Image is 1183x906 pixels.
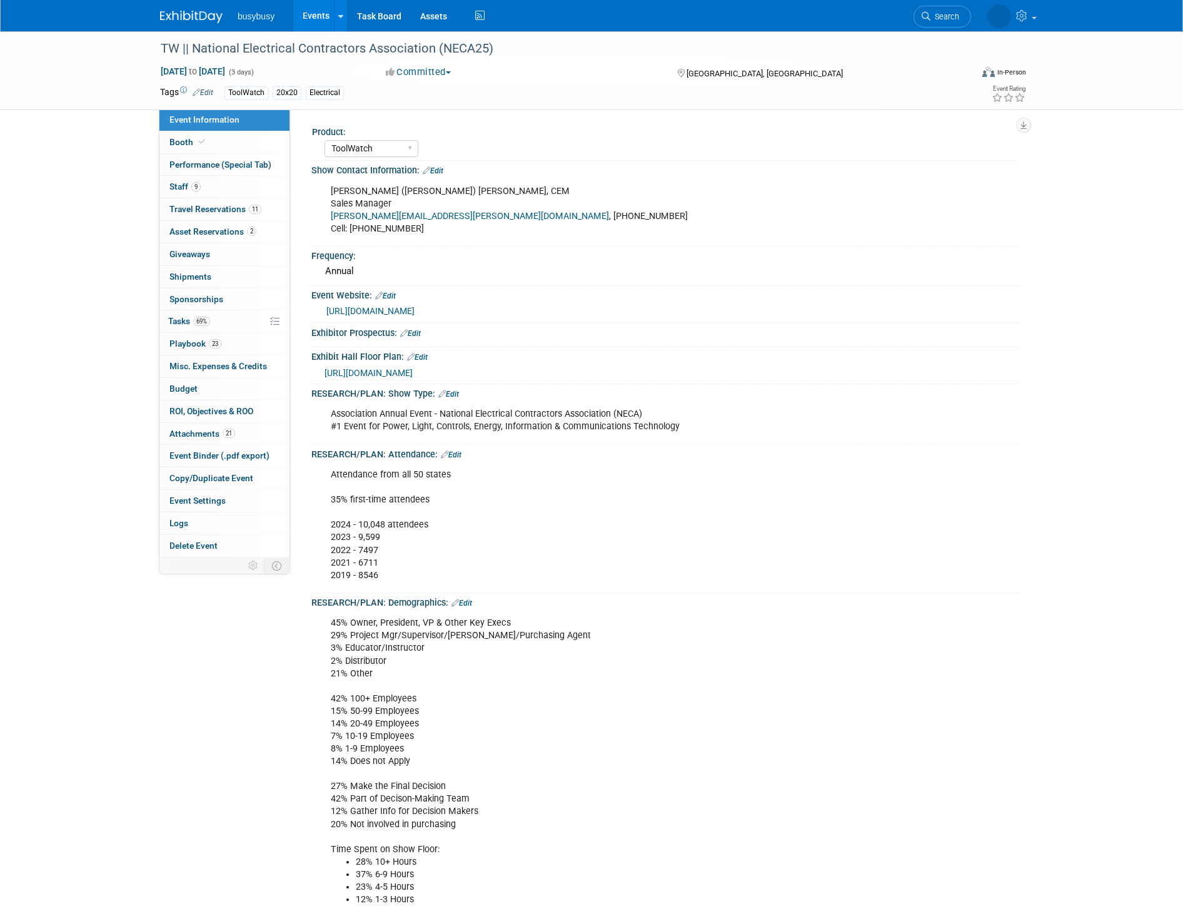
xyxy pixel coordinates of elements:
[169,160,271,170] span: Performance (Special Tab)
[273,86,301,99] div: 20x20
[311,384,1023,400] div: RESEARCH/PLAN: Show Type:
[160,66,226,77] span: [DATE] [DATE]
[159,154,289,176] a: Performance (Special Tab)
[159,333,289,355] a: Playbook23
[311,323,1023,340] div: Exhibitor Prospectus:
[914,6,971,28] a: Search
[169,361,267,371] span: Misc. Expenses & Credits
[159,109,289,131] a: Event Information
[169,294,223,304] span: Sponsorships
[159,490,289,512] a: Event Settings
[381,66,456,79] button: Committed
[193,88,213,97] a: Edit
[209,339,221,349] span: 23
[311,286,1023,302] div: Event Website:
[306,86,344,99] div: Electrical
[311,247,1023,262] div: Frequency:
[169,518,188,528] span: Logs
[311,161,1023,177] div: Show Contact Information:
[238,11,274,21] span: busybusy
[264,557,290,574] td: Toggle Event Tabs
[224,86,268,99] div: ToolWatch
[322,462,885,588] div: Attendance from all 50 states 35% first-time attendees 2024 - 10,048 attendees 2023 - 9,599 2022 ...
[897,65,1026,84] div: Event Format
[169,450,269,461] span: Event Binder (.pdf export)
[191,182,201,191] span: 9
[159,355,289,377] a: Misc. Expenses & Credits
[322,179,885,242] div: [PERSON_NAME] ([PERSON_NAME]) [PERSON_NAME], CEM Sales Manager , [PHONE_NUMBER] Cell: [PHONE_NUMBER]
[356,868,878,881] li: 37% 6-9 Hours
[322,402,885,439] div: Association Annual Event - National Electrical Contractors Association (NECA) #1 Event for Power,...
[193,317,210,326] span: 69%
[187,66,199,76] span: to
[169,115,239,125] span: Event Information
[223,429,235,438] span: 21
[228,68,254,76] span: (3 days)
[356,881,878,893] li: 23% 4-5 Hours
[326,306,415,316] a: [URL][DOMAIN_NAME]
[169,137,208,147] span: Booth
[159,423,289,445] a: Attachments21
[311,593,1023,609] div: RESEARCH/PLAN: Demographics:
[375,292,396,300] a: Edit
[356,856,878,868] li: 28% 10+ Hours
[159,266,289,288] a: Shipments
[400,329,421,338] a: Edit
[159,512,289,534] a: Logs
[169,406,253,416] span: ROI, Objectives & ROO
[159,198,289,220] a: Travel Reservations11
[159,243,289,265] a: Giveaways
[169,384,198,394] span: Budget
[169,272,211,282] span: Shipments
[451,599,472,608] a: Edit
[356,893,878,906] li: 12% 1-3 Hours
[169,181,201,191] span: Staff
[247,227,256,236] span: 2
[325,368,413,378] a: [URL][DOMAIN_NAME]
[930,12,959,21] span: Search
[159,467,289,489] a: Copy/Duplicate Event
[169,227,256,237] span: Asset Reservations
[159,310,289,332] a: Tasks69%
[992,86,1025,92] div: Event Rating
[438,390,459,399] a: Edit
[168,316,210,326] span: Tasks
[159,131,289,153] a: Booth
[159,221,289,243] a: Asset Reservations2
[169,429,235,439] span: Attachments
[311,445,1023,461] div: RESEARCH/PLAN: Attendance:
[169,249,210,259] span: Giveaways
[441,450,461,459] a: Edit
[169,204,261,214] span: Travel Reservations
[311,347,1023,364] div: Exhibit Hall Floor Plan:
[982,67,995,77] img: Format-Inperson.png
[243,557,264,574] td: Personalize Event Tab Strip
[331,211,609,221] a: [PERSON_NAME][EMAIL_ADDRESS][PERSON_NAME][DOMAIN_NAME]
[156,38,952,60] div: TW || National Electrical Contractors Association (NECA25)
[997,68,1026,77] div: In-Person
[169,473,253,483] span: Copy/Duplicate Event
[169,541,218,551] span: Delete Event
[160,11,223,23] img: ExhibitDay
[987,4,1011,28] img: Braden Gillespie
[407,353,428,362] a: Edit
[159,445,289,467] a: Event Binder (.pdf export)
[321,262,1014,281] div: Annual
[312,123,1017,138] div: Product:
[160,86,213,100] td: Tags
[169,338,221,349] span: Playbook
[687,69,843,78] span: [GEOGRAPHIC_DATA], [GEOGRAPHIC_DATA]
[199,138,205,145] i: Booth reservation complete
[159,176,289,198] a: Staff9
[423,166,443,175] a: Edit
[159,378,289,400] a: Budget
[159,288,289,310] a: Sponsorships
[159,535,289,557] a: Delete Event
[159,400,289,422] a: ROI, Objectives & ROO
[249,205,261,214] span: 11
[169,496,226,506] span: Event Settings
